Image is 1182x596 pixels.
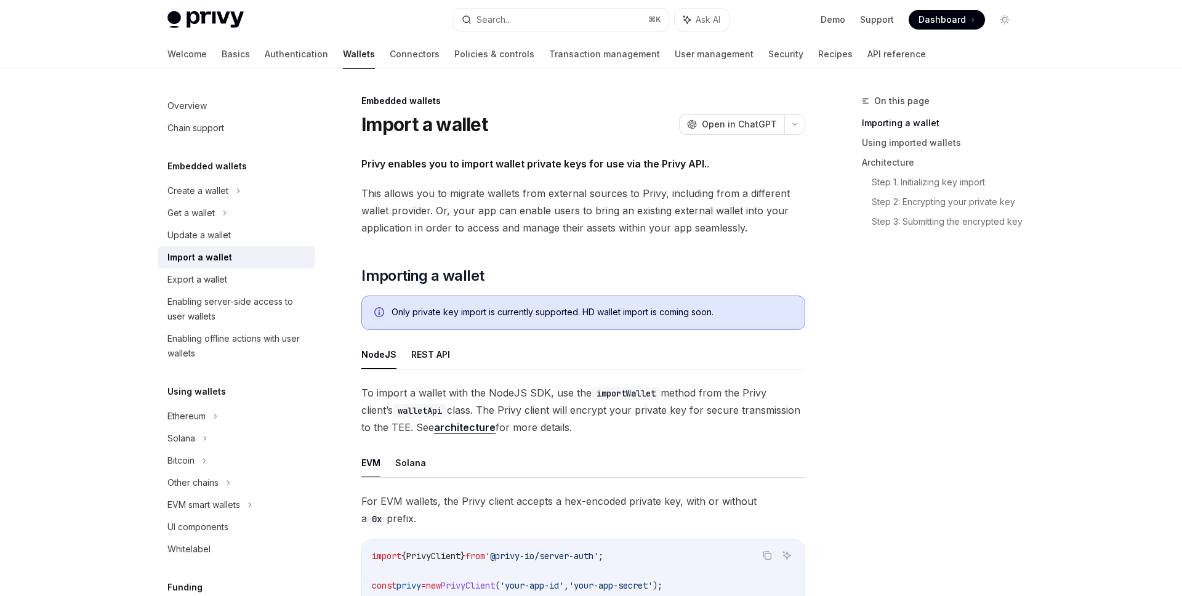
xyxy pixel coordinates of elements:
span: On this page [874,94,930,108]
a: Enabling server-side access to user wallets [158,291,315,328]
div: Create a wallet [167,183,228,198]
span: PrivyClient [441,580,495,591]
a: Export a wallet [158,268,315,291]
a: Enabling offline actions with user wallets [158,328,315,364]
span: ( [495,580,500,591]
span: Importing a wallet [361,266,484,286]
svg: Info [374,307,387,320]
a: Using imported wallets [862,133,1024,153]
span: ⌘ K [648,15,661,25]
a: architecture [434,421,496,434]
span: import [372,550,401,562]
span: '@privy-io/server-auth' [485,550,598,562]
div: Overview [167,99,207,113]
div: Bitcoin [167,453,195,468]
a: Step 2: Encrypting your private key [872,192,1024,212]
button: Toggle dark mode [995,10,1015,30]
h1: Import a wallet [361,113,488,135]
a: Demo [821,14,845,26]
img: light logo [167,11,244,28]
code: importWallet [592,387,661,400]
div: Update a wallet [167,228,231,243]
span: To import a wallet with the NodeJS SDK, use the method from the Privy client’s class. The Privy c... [361,384,805,436]
code: walletApi [393,404,447,417]
span: = [421,580,426,591]
button: Solana [395,448,426,477]
a: API reference [867,39,926,69]
a: Architecture [862,153,1024,172]
code: 0x [367,512,387,526]
div: Whitelabel [167,542,211,557]
h5: Embedded wallets [167,159,247,174]
a: Recipes [818,39,853,69]
div: Only private key import is currently supported. HD wallet import is coming soon. [392,306,792,320]
a: User management [675,39,754,69]
button: REST API [411,340,450,369]
button: Search...⌘K [453,9,669,31]
a: Welcome [167,39,207,69]
a: Importing a wallet [862,113,1024,133]
a: Whitelabel [158,538,315,560]
div: Chain support [167,121,224,135]
button: Ask AI [675,9,729,31]
span: This allows you to migrate wallets from external sources to Privy, including from a different wal... [361,185,805,236]
a: Wallets [343,39,375,69]
div: Enabling server-side access to user wallets [167,294,308,324]
a: Authentication [265,39,328,69]
a: Dashboard [909,10,985,30]
a: Policies & controls [454,39,534,69]
div: Ethereum [167,409,206,424]
span: , [564,580,569,591]
div: Import a wallet [167,250,232,265]
a: Security [768,39,803,69]
a: Update a wallet [158,224,315,246]
span: ; [598,550,603,562]
span: Open in ChatGPT [702,118,777,131]
button: Copy the contents from the code block [759,547,775,563]
span: ); [653,580,662,591]
span: new [426,580,441,591]
button: Ask AI [779,547,795,563]
span: Dashboard [919,14,966,26]
a: Step 3: Submitting the encrypted key [872,212,1024,232]
span: { [401,550,406,562]
span: const [372,580,396,591]
div: Other chains [167,475,219,490]
div: Enabling offline actions with user wallets [167,331,308,361]
a: Step 1. Initializing key import [872,172,1024,192]
a: Support [860,14,894,26]
div: Solana [167,431,195,446]
button: Open in ChatGPT [679,114,784,135]
span: } [460,550,465,562]
a: Chain support [158,117,315,139]
div: Export a wallet [167,272,227,287]
a: Connectors [390,39,440,69]
span: privy [396,580,421,591]
span: from [465,550,485,562]
h5: Using wallets [167,384,226,399]
span: 'your-app-id' [500,580,564,591]
div: Search... [476,12,511,27]
a: UI components [158,516,315,538]
div: UI components [167,520,228,534]
button: NodeJS [361,340,396,369]
h5: Funding [167,580,203,595]
span: . [361,155,805,172]
span: Ask AI [696,14,720,26]
a: Import a wallet [158,246,315,268]
div: Embedded wallets [361,95,805,107]
span: 'your-app-secret' [569,580,653,591]
span: For EVM wallets, the Privy client accepts a hex-encoded private key, with or without a prefix. [361,493,805,527]
div: Get a wallet [167,206,215,220]
span: PrivyClient [406,550,460,562]
a: Transaction management [549,39,660,69]
button: EVM [361,448,380,477]
div: EVM smart wallets [167,497,240,512]
a: Overview [158,95,315,117]
a: Basics [222,39,250,69]
strong: Privy enables you to import wallet private keys for use via the Privy API. [361,158,707,170]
